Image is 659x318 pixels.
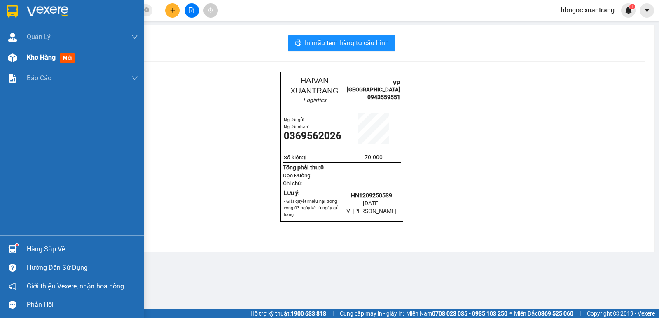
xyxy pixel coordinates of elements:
[284,117,306,123] span: Người gửi:
[580,309,581,318] span: |
[284,124,309,130] span: Người nhận:
[284,154,306,160] span: Số kiện:
[367,94,400,100] span: 0943559551
[365,154,383,160] span: 70.000
[301,76,329,85] span: HAIVAN
[27,73,51,83] span: Báo cáo
[27,299,138,311] div: Phản hồi
[131,34,138,40] span: down
[9,301,16,309] span: message
[284,199,340,217] span: - Giải quyết khiếu nại trong vòng 03 ngày kể từ ngày gửi hàng.
[8,74,17,83] img: solution-icon
[554,5,621,15] span: hbngoc.xuantrang
[643,7,651,14] span: caret-down
[303,97,326,103] em: Logistics
[27,32,51,42] span: Quản Lý
[144,7,149,12] span: close-circle
[283,180,302,186] span: Ghi chú:
[538,310,573,317] strong: 0369 525 060
[189,7,194,13] span: file-add
[9,264,16,272] span: question-circle
[8,245,17,253] img: warehouse-icon
[208,7,213,13] span: aim
[283,164,324,171] strong: Tổng phải thu:
[640,3,654,18] button: caret-down
[291,310,326,317] strong: 1900 633 818
[27,243,138,255] div: Hàng sắp về
[27,262,138,274] div: Hướng dẫn sử dụng
[346,208,397,214] span: Vì [PERSON_NAME]
[144,7,149,14] span: close-circle
[303,154,306,160] span: 1
[8,53,17,62] img: warehouse-icon
[320,164,324,171] span: 0
[406,309,507,318] span: Miền Nam
[60,53,75,63] span: mới
[613,311,619,316] span: copyright
[347,80,400,93] span: VP [GEOGRAPHIC_DATA]
[165,3,180,18] button: plus
[509,312,512,315] span: ⚪️
[185,3,199,18] button: file-add
[432,310,507,317] strong: 0708 023 035 - 0935 103 250
[203,3,218,18] button: aim
[284,130,341,142] span: 0369562026
[250,309,326,318] span: Hỗ trợ kỹ thuật:
[27,281,124,291] span: Giới thiệu Vexere, nhận hoa hồng
[284,190,300,196] strong: Lưu ý:
[27,53,56,61] span: Kho hàng
[625,7,632,14] img: icon-new-feature
[290,86,339,95] span: XUANTRANG
[631,4,633,9] span: 1
[340,309,404,318] span: Cung cấp máy in - giấy in:
[8,33,17,42] img: warehouse-icon
[16,244,18,246] sup: 1
[283,172,312,179] span: Dọc Đường:
[170,7,175,13] span: plus
[332,309,334,318] span: |
[363,200,380,207] span: [DATE]
[351,192,392,199] span: HN1209250539
[9,282,16,290] span: notification
[629,4,635,9] sup: 1
[305,38,389,48] span: In mẫu tem hàng tự cấu hình
[288,35,395,51] button: printerIn mẫu tem hàng tự cấu hình
[295,39,301,47] span: printer
[131,75,138,81] span: down
[7,5,18,18] img: logo-vxr
[514,309,573,318] span: Miền Bắc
